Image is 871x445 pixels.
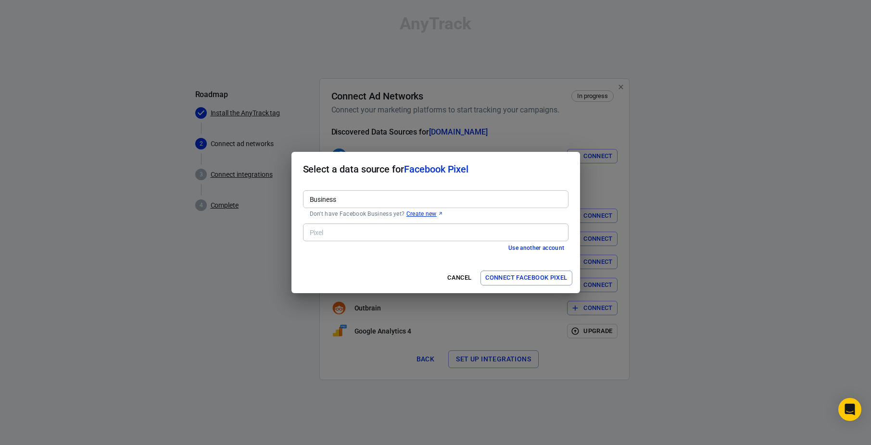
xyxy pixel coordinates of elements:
[838,398,861,421] div: Open Intercom Messenger
[404,163,468,175] span: Facebook Pixel
[505,243,568,253] button: Use another account
[306,193,564,205] input: Type to search
[406,210,443,218] a: Create new
[480,271,572,285] button: Connect Facebook Pixel
[444,271,475,285] button: Cancel
[306,226,564,238] input: Type to search
[310,210,562,218] p: Don't have Facebook Business yet?
[291,152,580,186] h2: Select a data source for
